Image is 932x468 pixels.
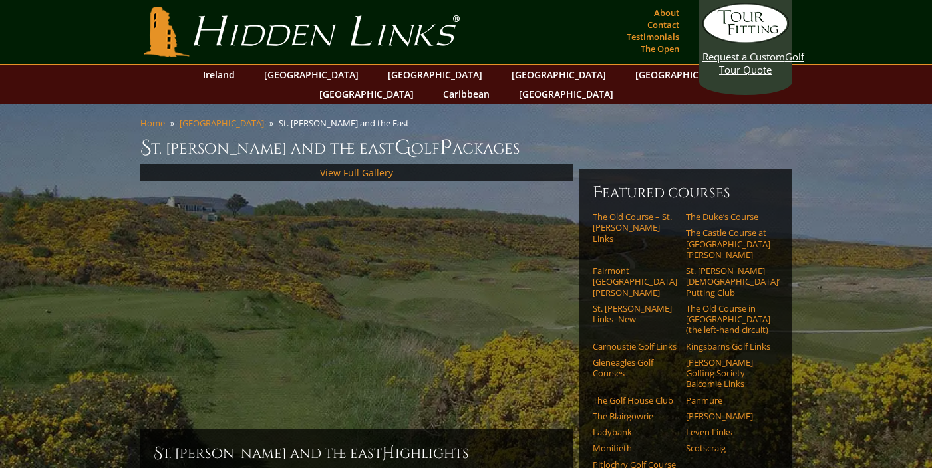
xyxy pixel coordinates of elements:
h6: Featured Courses [593,182,779,203]
a: Scotscraig [686,443,770,453]
a: St. [PERSON_NAME] Links–New [593,303,677,325]
span: Request a Custom [702,50,785,63]
a: [GEOGRAPHIC_DATA] [505,65,613,84]
a: [GEOGRAPHIC_DATA] [180,117,264,129]
a: The Open [637,39,683,58]
a: The Duke’s Course [686,211,770,222]
h2: St. [PERSON_NAME] and the East ighlights [154,443,559,464]
a: The Castle Course at [GEOGRAPHIC_DATA][PERSON_NAME] [686,227,770,260]
a: Panmure [686,395,770,406]
a: Contact [644,15,683,34]
a: Ladybank [593,427,677,437]
a: [GEOGRAPHIC_DATA] [257,65,365,84]
a: Testimonials [623,27,683,46]
a: Monifieth [593,443,677,453]
a: The Blairgowrie [593,411,677,421]
a: Leven Links [686,427,770,437]
a: About [651,3,683,22]
span: G [394,134,411,161]
a: Gleneagles Golf Courses [593,357,677,379]
a: [GEOGRAPHIC_DATA] [629,65,736,84]
span: H [382,443,395,464]
a: Home [140,117,165,129]
span: P [440,134,452,161]
a: Kingsbarns Golf Links [686,341,770,352]
a: [GEOGRAPHIC_DATA] [512,84,620,104]
a: St. [PERSON_NAME] [DEMOGRAPHIC_DATA]’ Putting Club [686,265,770,298]
a: The Golf House Club [593,395,677,406]
a: Caribbean [436,84,496,104]
a: [PERSON_NAME] Golfing Society Balcomie Links [686,357,770,390]
a: Carnoustie Golf Links [593,341,677,352]
a: [GEOGRAPHIC_DATA] [313,84,420,104]
a: [GEOGRAPHIC_DATA] [381,65,489,84]
a: Ireland [196,65,241,84]
h1: St. [PERSON_NAME] and the East olf ackages [140,134,792,161]
a: [PERSON_NAME] [686,411,770,421]
a: View Full Gallery [320,166,393,179]
li: St. [PERSON_NAME] and the East [279,117,414,129]
a: Fairmont [GEOGRAPHIC_DATA][PERSON_NAME] [593,265,677,298]
a: Request a CustomGolf Tour Quote [702,3,789,76]
a: The Old Course in [GEOGRAPHIC_DATA] (the left-hand circuit) [686,303,770,336]
a: The Old Course – St. [PERSON_NAME] Links [593,211,677,244]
